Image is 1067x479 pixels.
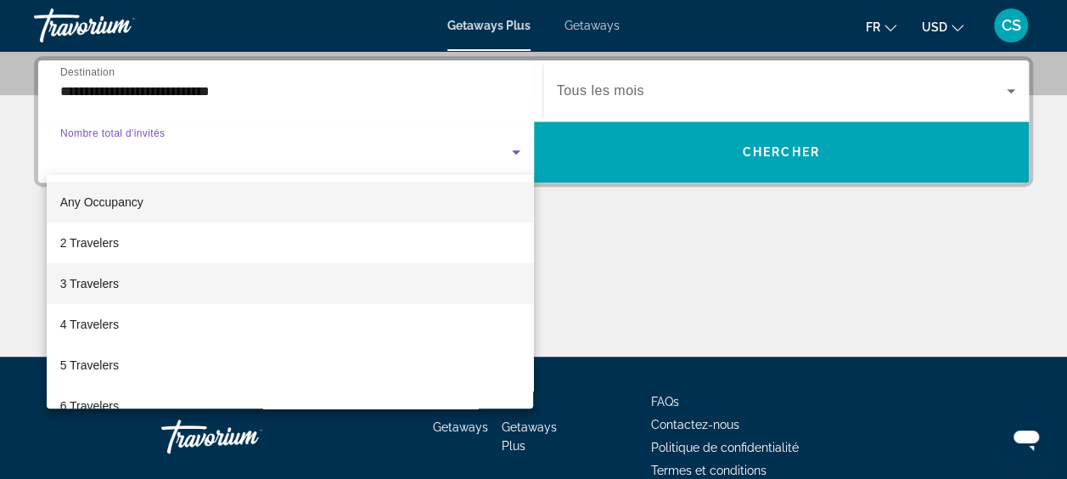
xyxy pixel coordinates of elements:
[60,233,119,253] span: 2 Travelers
[999,411,1053,465] iframe: Bouton de lancement de la fenêtre de messagerie
[60,195,143,209] span: Any Occupancy
[60,396,119,416] span: 6 Travelers
[60,273,119,294] span: 3 Travelers
[60,355,119,375] span: 5 Travelers
[60,314,119,335] span: 4 Travelers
